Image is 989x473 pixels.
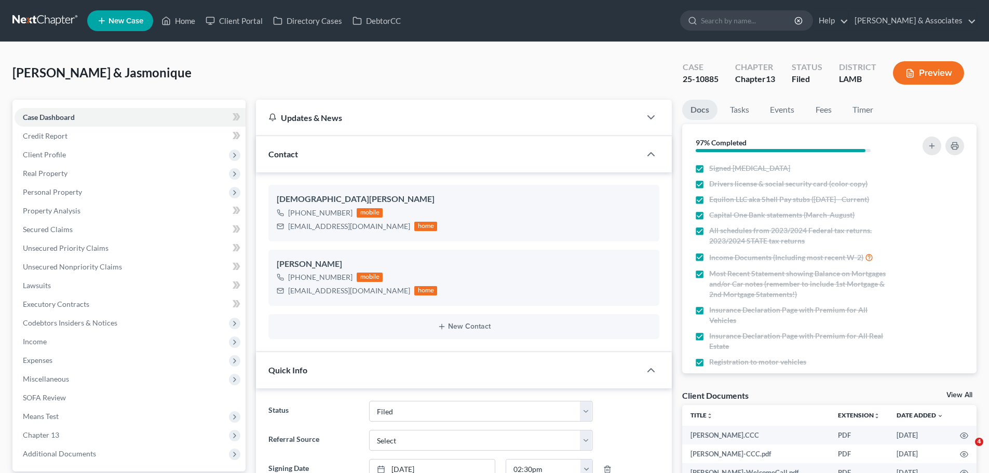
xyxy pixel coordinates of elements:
[357,208,383,218] div: mobile
[682,100,717,120] a: Docs
[709,357,806,367] span: Registration to motor vehicles
[23,225,73,234] span: Secured Claims
[23,113,75,121] span: Case Dashboard
[709,179,868,189] span: Drivers license & social security card (color copy)
[709,194,869,205] span: Equilon LLC aka Shell Pay stubs ([DATE] - Current)
[15,201,246,220] a: Property Analysis
[23,449,96,458] span: Additional Documents
[683,73,719,85] div: 25-10885
[954,438,979,463] iframe: Intercom live chat
[682,444,830,463] td: [PERSON_NAME]-CCC.pdf
[268,11,347,30] a: Directory Cases
[838,411,880,419] a: Extensionunfold_more
[23,412,59,421] span: Means Test
[792,61,822,73] div: Status
[15,127,246,145] a: Credit Report
[849,11,976,30] a: [PERSON_NAME] & Associates
[15,239,246,258] a: Unsecured Priority Claims
[830,426,888,444] td: PDF
[946,391,972,399] a: View All
[897,411,943,419] a: Date Added expand_more
[23,337,47,346] span: Income
[888,444,952,463] td: [DATE]
[762,100,803,120] a: Events
[268,365,307,375] span: Quick Info
[15,220,246,239] a: Secured Claims
[23,187,82,196] span: Personal Property
[277,193,651,206] div: [DEMOGRAPHIC_DATA][PERSON_NAME]
[709,268,894,300] span: Most Recent Statement showing Balance on Mortgages and/or Car notes (remember to include 1st Mort...
[937,413,943,419] i: expand_more
[23,393,66,402] span: SOFA Review
[709,210,855,220] span: Capital One Bank statements (March-August)
[15,295,246,314] a: Executory Contracts
[844,100,882,120] a: Timer
[109,17,143,25] span: New Case
[839,73,876,85] div: LAMB
[709,331,894,352] span: Insurance Declaration Page with Premium for All Real Estate
[893,61,964,85] button: Preview
[766,74,775,84] span: 13
[23,131,67,140] span: Credit Report
[814,11,848,30] a: Help
[690,411,713,419] a: Titleunfold_more
[23,169,67,178] span: Real Property
[707,413,713,419] i: unfold_more
[696,138,747,147] strong: 97% Completed
[975,438,983,446] span: 4
[277,322,651,331] button: New Contact
[807,100,840,120] a: Fees
[23,430,59,439] span: Chapter 13
[263,430,363,451] label: Referral Source
[709,252,863,263] span: Income Documents (Including most recent W-2)
[268,112,628,123] div: Updates & News
[200,11,268,30] a: Client Portal
[839,61,876,73] div: District
[23,374,69,383] span: Miscellaneous
[682,426,830,444] td: [PERSON_NAME].CCC
[888,426,952,444] td: [DATE]
[23,300,89,308] span: Executory Contracts
[414,286,437,295] div: home
[709,372,894,403] span: NADA estimate on your vehicles (we will pull for you) 2018 Infinity Q70 Base 35k miles + 2007 Che...
[288,221,410,232] div: [EMAIL_ADDRESS][DOMAIN_NAME]
[23,281,51,290] span: Lawsuits
[288,208,353,218] div: [PHONE_NUMBER]
[683,61,719,73] div: Case
[709,305,894,326] span: Insurance Declaration Page with Premium for All Vehicles
[263,401,363,422] label: Status
[156,11,200,30] a: Home
[288,286,410,296] div: [EMAIL_ADDRESS][DOMAIN_NAME]
[709,163,790,173] span: Signed [MEDICAL_DATA]
[414,222,437,231] div: home
[682,390,749,401] div: Client Documents
[792,73,822,85] div: Filed
[830,444,888,463] td: PDF
[23,150,66,159] span: Client Profile
[709,225,894,246] span: All schedules from 2023/2024 Federal tax returns. 2023/2024 STATE tax returns
[347,11,406,30] a: DebtorCC
[15,108,246,127] a: Case Dashboard
[268,149,298,159] span: Contact
[23,262,122,271] span: Unsecured Nonpriority Claims
[15,276,246,295] a: Lawsuits
[277,258,651,271] div: [PERSON_NAME]
[357,273,383,282] div: mobile
[288,272,353,282] div: [PHONE_NUMBER]
[23,244,109,252] span: Unsecured Priority Claims
[15,258,246,276] a: Unsecured Nonpriority Claims
[23,318,117,327] span: Codebtors Insiders & Notices
[735,73,775,85] div: Chapter
[874,413,880,419] i: unfold_more
[15,388,246,407] a: SOFA Review
[722,100,757,120] a: Tasks
[735,61,775,73] div: Chapter
[23,356,52,364] span: Expenses
[12,65,192,80] span: [PERSON_NAME] & Jasmonique
[701,11,796,30] input: Search by name...
[23,206,80,215] span: Property Analysis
